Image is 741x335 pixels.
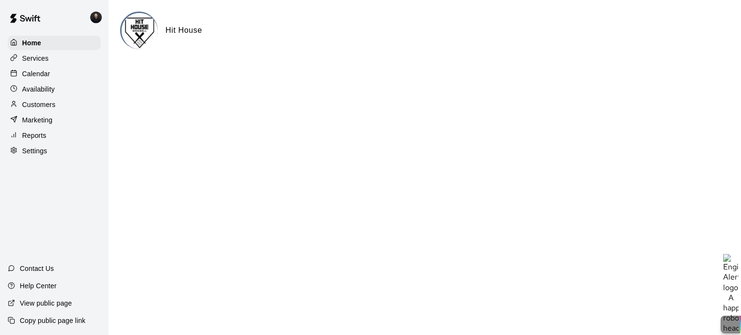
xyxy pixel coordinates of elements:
[20,298,72,308] p: View public page
[8,67,101,81] a: Calendar
[90,12,102,23] img: Gregory Lewandoski
[165,24,202,37] h6: Hit House
[8,97,101,112] a: Customers
[20,316,85,325] p: Copy public page link
[22,115,53,125] p: Marketing
[22,84,55,94] p: Availability
[8,51,101,66] a: Services
[122,13,158,49] img: Hit House logo
[8,36,101,50] a: Home
[8,128,101,143] a: Reports
[8,82,101,96] a: Availability
[22,54,49,63] p: Services
[8,144,101,158] a: Settings
[8,113,101,127] a: Marketing
[22,146,47,156] p: Settings
[22,131,46,140] p: Reports
[22,100,55,109] p: Customers
[20,264,54,273] p: Contact Us
[22,38,41,48] p: Home
[88,8,109,27] div: Gregory Lewandoski
[22,69,50,79] p: Calendar
[20,281,56,291] p: Help Center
